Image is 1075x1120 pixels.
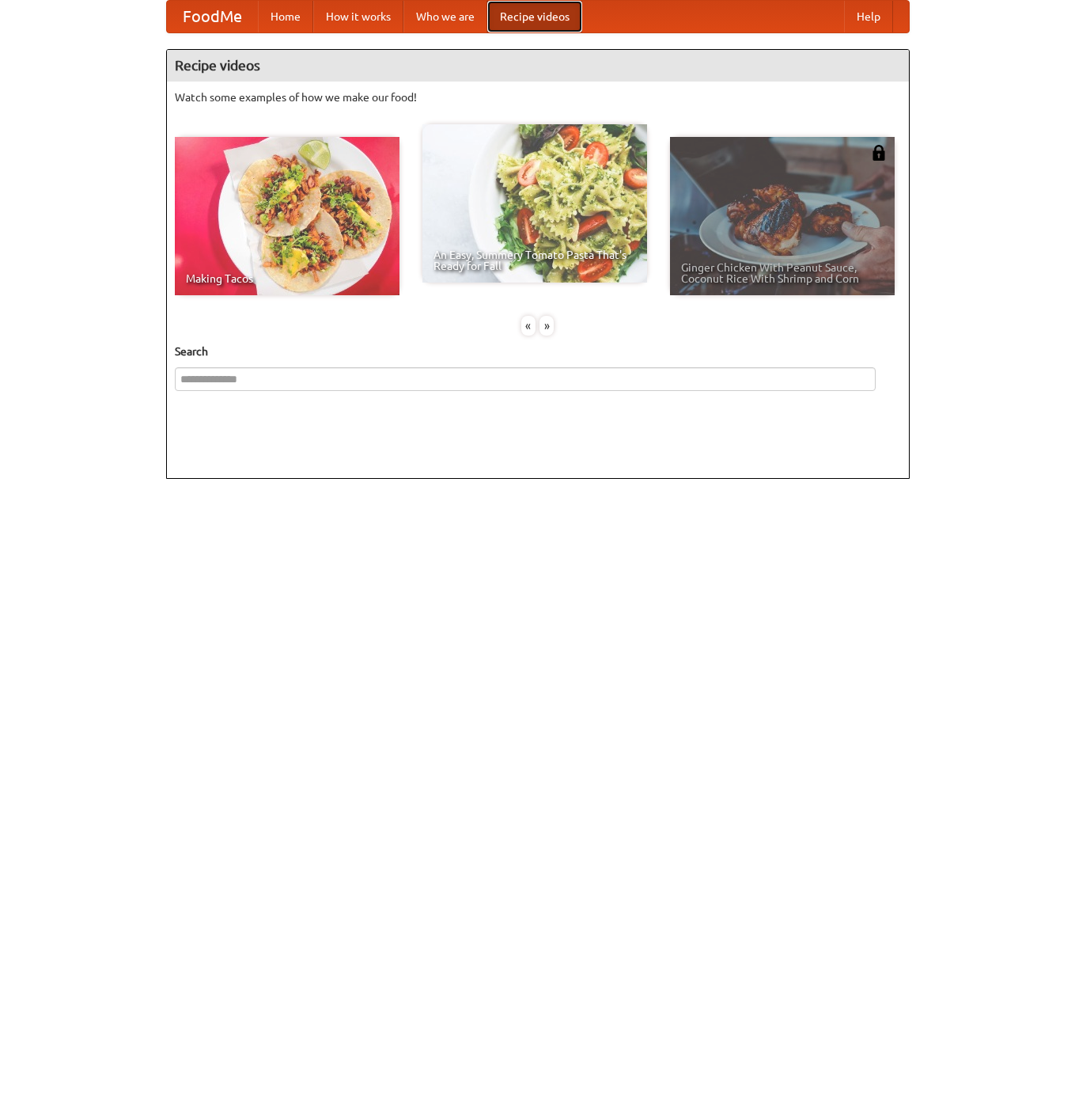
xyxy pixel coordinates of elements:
span: Making Tacos [186,273,388,284]
a: FoodMe [167,1,258,32]
a: How it works [313,1,403,32]
h5: Search [175,344,901,359]
h4: Recipe videos [167,50,909,82]
span: An Easy, Summery Tomato Pasta That's Ready for Fall [433,249,636,271]
p: Watch some examples of how we make our food! [175,89,901,105]
a: Help [844,1,893,32]
a: Who we are [403,1,487,32]
a: Home [258,1,313,32]
a: Making Tacos [175,137,399,295]
a: An Easy, Summery Tomato Pasta That's Ready for Fall [422,124,647,283]
img: 483408.png [871,145,887,161]
div: « [521,316,536,336]
div: » [539,316,554,336]
a: Recipe videos [487,1,582,32]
